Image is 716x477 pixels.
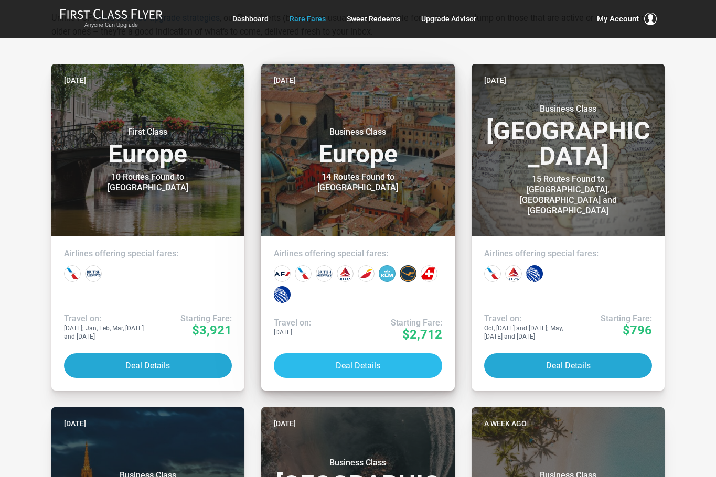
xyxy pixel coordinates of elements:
[232,9,269,28] a: Dashboard
[51,64,245,391] a: [DATE]First ClassEurope10 Routes Found to [GEOGRAPHIC_DATA]Airlines offering special fares:Travel...
[484,418,527,429] time: A week ago
[274,353,442,378] button: Deal Details
[597,13,639,25] span: My Account
[337,265,354,282] div: Delta Airlines
[64,74,86,86] time: [DATE]
[82,172,213,193] div: 10 Routes Found to [GEOGRAPHIC_DATA]
[274,418,296,429] time: [DATE]
[316,265,333,282] div: British Airways
[484,353,653,378] button: Deal Details
[292,172,423,193] div: 14 Routes Found to [GEOGRAPHIC_DATA]
[292,458,423,468] small: Business Class
[472,64,665,391] a: [DATE]Business Class[GEOGRAPHIC_DATA]15 Routes Found to [GEOGRAPHIC_DATA], [GEOGRAPHIC_DATA] and ...
[505,265,522,282] div: Delta Airlines
[64,418,86,429] time: [DATE]
[274,286,291,303] div: United
[484,104,653,169] h3: [GEOGRAPHIC_DATA]
[347,9,400,28] a: Sweet Redeems
[292,127,423,137] small: Business Class
[64,353,232,378] button: Deal Details
[421,265,437,282] div: Swiss
[261,64,455,391] a: [DATE]Business ClassEurope14 Routes Found to [GEOGRAPHIC_DATA]Airlines offering special fares:Tra...
[484,74,506,86] time: [DATE]
[597,13,657,25] button: My Account
[85,265,102,282] div: British Airways
[484,248,653,259] h4: Airlines offering special fares:
[503,104,634,114] small: Business Class
[82,127,213,137] small: First Class
[295,265,312,282] div: American Airlines
[274,74,296,86] time: [DATE]
[60,8,163,19] img: First Class Flyer
[274,248,442,259] h4: Airlines offering special fares:
[421,9,476,28] a: Upgrade Advisor
[526,265,543,282] div: United
[64,265,81,282] div: American Airlines
[400,265,416,282] div: Lufthansa
[484,265,501,282] div: American Airlines
[64,248,232,259] h4: Airlines offering special fares:
[358,265,375,282] div: Iberia
[274,127,442,167] h3: Europe
[60,21,163,29] small: Anyone Can Upgrade
[274,265,291,282] div: Air France
[290,9,326,28] a: Rare Fares
[503,174,634,216] div: 15 Routes Found to [GEOGRAPHIC_DATA], [GEOGRAPHIC_DATA] and [GEOGRAPHIC_DATA]
[64,127,232,167] h3: Europe
[379,265,396,282] div: KLM
[60,8,163,29] a: First Class FlyerAnyone Can Upgrade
